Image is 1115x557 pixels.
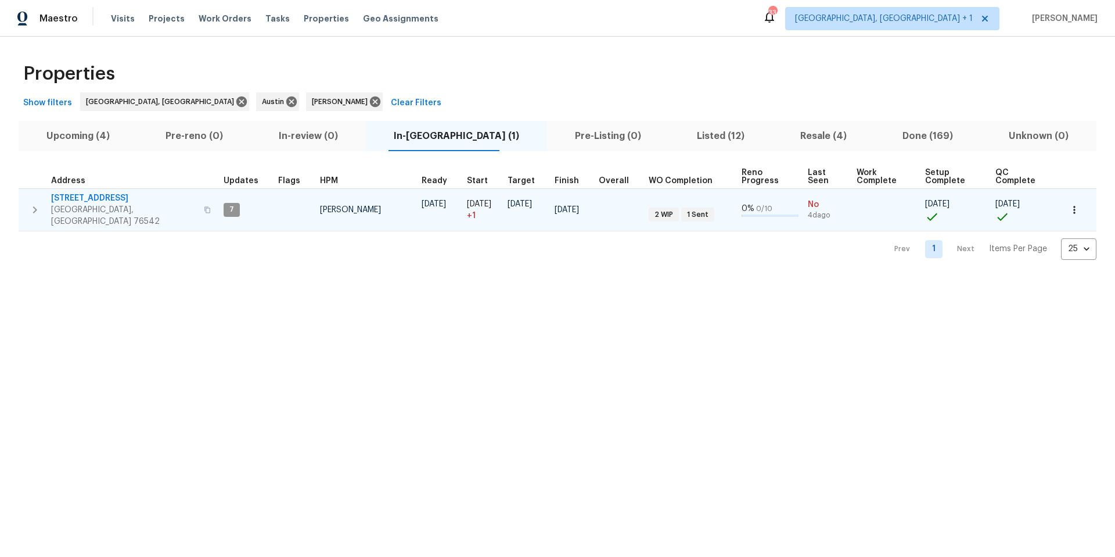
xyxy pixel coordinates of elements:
[882,128,974,144] span: Done (169)
[467,200,491,208] span: [DATE]
[467,210,476,222] span: + 1
[682,210,713,220] span: 1 Sent
[51,192,197,204] span: [STREET_ADDRESS]
[304,13,349,24] span: Properties
[462,188,503,231] td: Project started 1 days late
[312,96,372,108] span: [PERSON_NAME]
[320,206,381,214] span: [PERSON_NAME]
[808,199,847,210] span: No
[51,204,197,227] span: [GEOGRAPHIC_DATA], [GEOGRAPHIC_DATA] 76542
[467,177,498,185] div: Actual renovation start date
[508,177,545,185] div: Target renovation project end date
[23,96,72,110] span: Show filters
[649,177,713,185] span: WO Completion
[925,200,949,208] span: [DATE]
[265,15,290,23] span: Tasks
[742,169,788,185] span: Reno Progress
[51,177,85,185] span: Address
[555,177,579,185] span: Finish
[19,92,77,114] button: Show filters
[768,7,776,19] div: 33
[306,92,383,111] div: [PERSON_NAME]
[676,128,765,144] span: Listed (12)
[650,210,678,220] span: 2 WIP
[258,128,359,144] span: In-review (0)
[599,177,629,185] span: Overall
[1027,13,1098,24] span: [PERSON_NAME]
[599,177,639,185] div: Days past target finish date
[988,128,1089,144] span: Unknown (0)
[111,13,135,24] span: Visits
[995,200,1020,208] span: [DATE]
[508,200,532,208] span: [DATE]
[86,96,239,108] span: [GEOGRAPHIC_DATA], [GEOGRAPHIC_DATA]
[224,177,258,185] span: Updates
[262,96,289,108] span: Austin
[756,205,772,212] span: 0 / 10
[857,169,905,185] span: Work Complete
[995,169,1042,185] span: QC Complete
[808,169,837,185] span: Last Seen
[199,13,251,24] span: Work Orders
[23,68,115,80] span: Properties
[925,169,976,185] span: Setup Complete
[320,177,338,185] span: HPM
[39,13,78,24] span: Maestro
[467,177,488,185] span: Start
[422,177,447,185] span: Ready
[989,243,1047,255] p: Items Per Page
[554,128,662,144] span: Pre-Listing (0)
[26,128,131,144] span: Upcoming (4)
[508,177,535,185] span: Target
[925,240,943,258] a: Goto page 1
[386,92,446,114] button: Clear Filters
[422,177,458,185] div: Earliest renovation start date (first business day after COE or Checkout)
[555,206,579,214] span: [DATE]
[278,177,300,185] span: Flags
[80,92,249,111] div: [GEOGRAPHIC_DATA], [GEOGRAPHIC_DATA]
[742,205,754,213] span: 0 %
[779,128,868,144] span: Resale (4)
[363,13,438,24] span: Geo Assignments
[555,177,589,185] div: Projected renovation finish date
[256,92,299,111] div: Austin
[149,13,185,24] span: Projects
[422,200,446,208] span: [DATE]
[1061,234,1096,264] div: 25
[225,205,239,215] span: 7
[145,128,244,144] span: Pre-reno (0)
[808,210,847,220] span: 4d ago
[391,96,441,110] span: Clear Filters
[883,238,1096,260] nav: Pagination Navigation
[795,13,973,24] span: [GEOGRAPHIC_DATA], [GEOGRAPHIC_DATA] + 1
[373,128,540,144] span: In-[GEOGRAPHIC_DATA] (1)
